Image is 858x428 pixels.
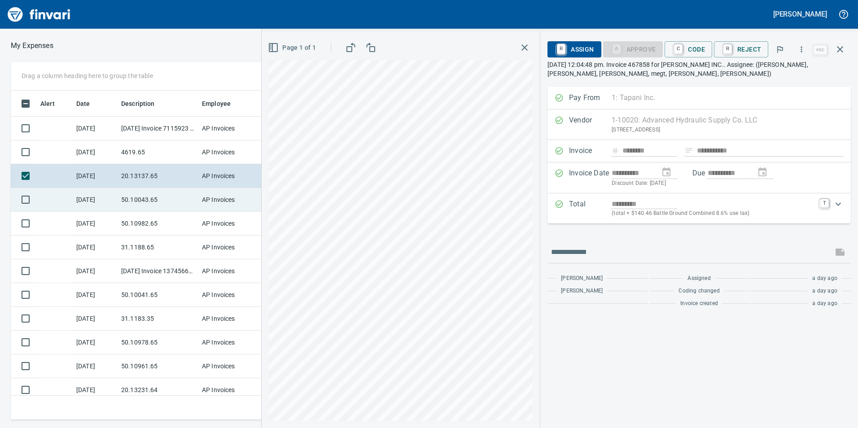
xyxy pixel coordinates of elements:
[73,331,118,354] td: [DATE]
[814,45,827,55] a: esc
[555,42,594,57] span: Assign
[118,378,198,402] td: 20.13231.64
[118,259,198,283] td: [DATE] Invoice 13745663-001 from Sunstate Equipment Co (1-30297)
[118,354,198,378] td: 50.10961.65
[73,283,118,307] td: [DATE]
[118,236,198,259] td: 31.1188.65
[73,140,118,164] td: [DATE]
[812,299,837,308] span: a day ago
[603,45,663,52] div: Coding Required
[812,287,837,296] span: a day ago
[820,199,829,208] a: T
[121,98,166,109] span: Description
[680,299,718,308] span: Invoice created
[118,283,198,307] td: 50.10041.65
[198,331,266,354] td: AP Invoices
[198,140,266,164] td: AP Invoices
[73,164,118,188] td: [DATE]
[73,354,118,378] td: [DATE]
[118,164,198,188] td: 20.13137.65
[721,42,761,57] span: Reject
[22,71,153,80] p: Drag a column heading here to group the table
[73,378,118,402] td: [DATE]
[76,98,90,109] span: Date
[40,98,55,109] span: Alert
[198,378,266,402] td: AP Invoices
[770,39,790,59] button: Flag
[73,188,118,212] td: [DATE]
[561,274,603,283] span: [PERSON_NAME]
[811,39,851,60] span: Close invoice
[773,9,827,19] h5: [PERSON_NAME]
[73,259,118,283] td: [DATE]
[198,117,266,140] td: AP Invoices
[266,39,320,56] button: Page 1 of 1
[118,331,198,354] td: 50.10978.65
[11,40,53,51] p: My Expenses
[198,236,266,259] td: AP Invoices
[561,287,603,296] span: [PERSON_NAME]
[73,212,118,236] td: [DATE]
[687,274,710,283] span: Assigned
[270,42,316,53] span: Page 1 of 1
[73,236,118,259] td: [DATE]
[118,140,198,164] td: 4619.65
[723,44,732,54] a: R
[665,41,712,57] button: CCode
[674,44,683,54] a: C
[792,39,811,59] button: More
[5,4,73,25] img: Finvari
[11,40,53,51] nav: breadcrumb
[118,188,198,212] td: 50.10043.65
[771,7,829,21] button: [PERSON_NAME]
[557,44,565,54] a: R
[679,287,719,296] span: Coding changed
[198,188,266,212] td: AP Invoices
[672,42,705,57] span: Code
[714,41,768,57] button: RReject
[76,98,102,109] span: Date
[198,283,266,307] td: AP Invoices
[612,209,814,218] p: (total + $140.46 Battle Ground Combined 8.6% use tax)
[547,41,601,57] button: RAssign
[73,307,118,331] td: [DATE]
[198,307,266,331] td: AP Invoices
[202,98,242,109] span: Employee
[118,307,198,331] td: 31.1183.35
[118,212,198,236] td: 50.10982.65
[198,354,266,378] td: AP Invoices
[40,98,66,109] span: Alert
[202,98,231,109] span: Employee
[198,259,266,283] td: AP Invoices
[569,199,612,218] p: Total
[547,60,851,78] p: [DATE] 12:04:48 pm. Invoice 467858 for [PERSON_NAME] INC.. Assignee: ([PERSON_NAME], [PERSON_NAME...
[118,117,198,140] td: [DATE] Invoice 7115923 from Ritz Safety LLC (1-23857)
[121,98,155,109] span: Description
[73,117,118,140] td: [DATE]
[198,164,266,188] td: AP Invoices
[812,274,837,283] span: a day ago
[198,212,266,236] td: AP Invoices
[829,241,851,263] span: This records your message into the invoice and notifies anyone mentioned
[547,193,851,223] div: Expand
